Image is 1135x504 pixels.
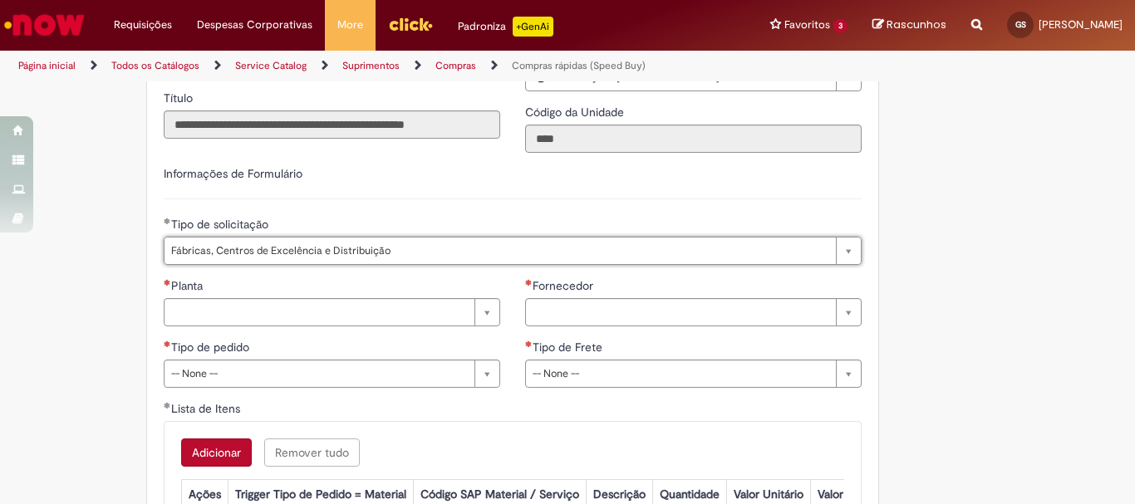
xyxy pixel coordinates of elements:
img: click_logo_yellow_360x200.png [388,12,433,37]
span: Necessários [164,279,171,286]
div: Padroniza [458,17,553,37]
span: Requisições [114,17,172,33]
span: Necessários [164,340,171,347]
span: Tipo de pedido [171,340,253,355]
span: Somente leitura - Título [164,91,196,105]
span: Tipo de solicitação [171,217,272,232]
a: Rascunhos [872,17,946,33]
span: Obrigatório Preenchido [164,218,171,224]
span: -- None -- [171,360,466,387]
a: Compras rápidas (Speed Buy) [512,59,646,72]
label: Informações de Formulário [164,166,302,181]
p: +GenAi [513,17,553,37]
span: Tipo de Frete [533,340,606,355]
a: Compras [435,59,476,72]
span: Despesas Corporativas [197,17,312,33]
span: [PERSON_NAME] [1039,17,1123,32]
a: Todos os Catálogos [111,59,199,72]
a: Limpar campo Planta [164,298,500,326]
span: Rascunhos [887,17,946,32]
button: Add a row for Lista de Itens [181,438,252,467]
span: 3 [833,19,848,33]
label: Somente leitura - Código da Unidade [525,104,627,120]
span: More [337,17,363,33]
a: Limpar campo Fornecedor [525,298,862,326]
span: Lista de Itens [171,401,243,416]
span: Favoritos [784,17,830,33]
span: Fábricas, Centros de Excelência e Distribuição [171,237,828,264]
input: Título [164,110,500,139]
a: Página inicial [18,59,76,72]
span: -- None -- [533,360,828,387]
span: Necessários [525,279,533,286]
input: Código da Unidade [525,125,862,153]
label: Somente leitura - Título [164,90,196,106]
img: ServiceNow [2,8,87,42]
ul: Trilhas de página [12,51,744,81]
a: Service Catalog [235,59,307,72]
span: Necessários [525,340,533,347]
span: Fornecedor [533,278,597,293]
span: Obrigatório Preenchido [164,402,171,409]
span: Planta [171,278,206,293]
span: Somente leitura - Código da Unidade [525,105,627,120]
span: GS [1015,19,1026,30]
a: Suprimentos [342,59,400,72]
